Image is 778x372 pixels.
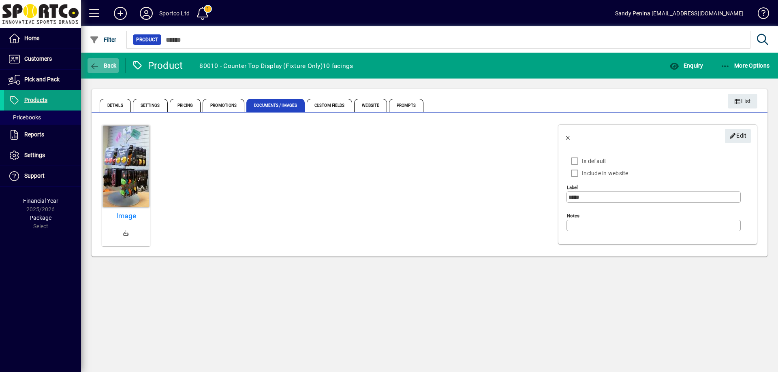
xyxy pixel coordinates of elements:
[24,131,44,138] span: Reports
[728,94,758,108] button: List
[4,111,81,124] a: Pricebooks
[667,58,705,73] button: Enquiry
[133,6,159,21] button: Profile
[354,99,387,112] span: Website
[718,58,772,73] button: More Options
[88,58,119,73] button: Back
[725,129,751,143] button: Edit
[4,166,81,186] a: Support
[24,55,52,62] span: Customers
[558,126,578,146] button: Back
[30,215,51,221] span: Package
[116,223,136,243] a: Download
[720,62,770,69] span: More Options
[203,99,244,112] span: Promotions
[136,36,158,44] span: Product
[4,70,81,90] a: Pick and Pack
[4,125,81,145] a: Reports
[199,60,353,72] div: 80010 - Counter Top Display (Fixture Only)10 facings
[24,172,45,179] span: Support
[105,212,147,220] a: Image
[24,35,39,41] span: Home
[100,99,131,112] span: Details
[159,7,190,20] div: Sportco Ltd
[4,28,81,49] a: Home
[24,97,47,103] span: Products
[90,36,117,43] span: Filter
[307,99,352,112] span: Custom Fields
[8,114,41,121] span: Pricebooks
[107,6,133,21] button: Add
[24,76,60,83] span: Pick and Pack
[567,185,578,190] mat-label: Label
[4,145,81,166] a: Settings
[729,129,747,142] span: Edit
[170,99,201,112] span: Pricing
[246,99,305,112] span: Documents / Images
[389,99,423,112] span: Prompts
[615,7,744,20] div: Sandy Penina [EMAIL_ADDRESS][DOMAIN_NAME]
[88,32,119,47] button: Filter
[23,198,58,204] span: Financial Year
[133,99,168,112] span: Settings
[132,59,183,72] div: Product
[90,62,117,69] span: Back
[24,152,45,158] span: Settings
[734,95,751,108] span: List
[669,62,703,69] span: Enquiry
[4,49,81,69] a: Customers
[567,213,579,219] mat-label: Notes
[81,58,126,73] app-page-header-button: Back
[752,2,768,28] a: Knowledge Base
